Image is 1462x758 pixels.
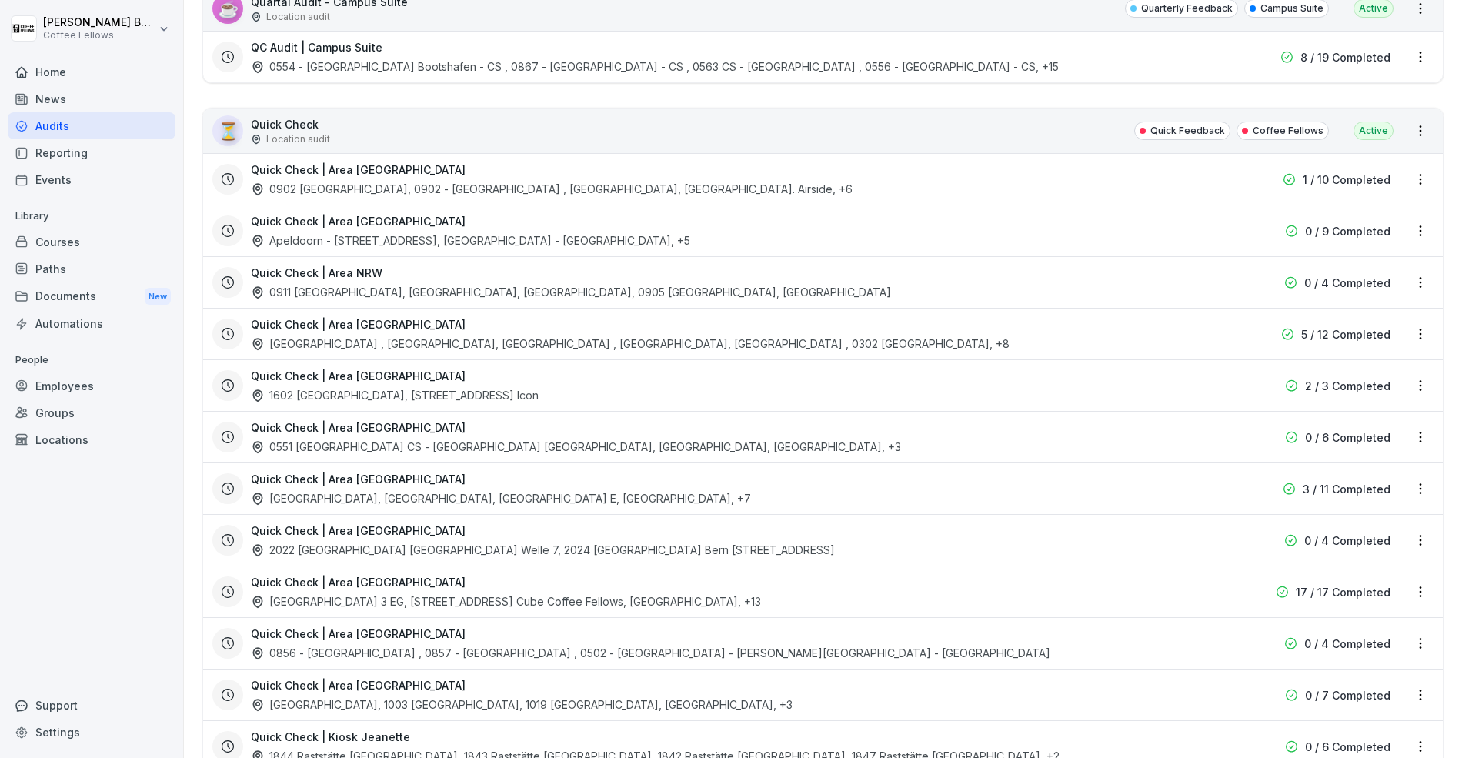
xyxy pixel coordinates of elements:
[1141,2,1233,15] p: Quarterly Feedback
[1305,223,1390,239] p: 0 / 9 Completed
[251,116,330,132] p: Quick Check
[1150,124,1225,138] p: Quick Feedback
[251,439,901,455] div: 0551 [GEOGRAPHIC_DATA] CS - [GEOGRAPHIC_DATA] [GEOGRAPHIC_DATA], [GEOGRAPHIC_DATA], [GEOGRAPHIC_D...
[1300,49,1390,65] p: 8 / 19 Completed
[8,229,175,255] a: Courses
[251,645,1050,661] div: 0856 - [GEOGRAPHIC_DATA] , 0857 - [GEOGRAPHIC_DATA] , 0502 - [GEOGRAPHIC_DATA] - [PERSON_NAME][GE...
[8,139,175,166] a: Reporting
[1253,124,1323,138] p: Coffee Fellows
[251,213,466,229] h3: Quick Check | Area [GEOGRAPHIC_DATA]
[8,166,175,193] a: Events
[1305,687,1390,703] p: 0 / 7 Completed
[8,204,175,229] p: Library
[251,677,466,693] h3: Quick Check | Area [GEOGRAPHIC_DATA]
[1303,172,1390,188] p: 1 / 10 Completed
[1354,122,1394,140] div: Active
[251,58,1059,75] div: 0554 - [GEOGRAPHIC_DATA] Bootshafen - CS , 0867 - [GEOGRAPHIC_DATA] - CS , 0563 CS - [GEOGRAPHIC_...
[251,490,751,506] div: [GEOGRAPHIC_DATA], [GEOGRAPHIC_DATA], [GEOGRAPHIC_DATA] E, [GEOGRAPHIC_DATA] , +7
[251,336,1010,352] div: [GEOGRAPHIC_DATA] , [GEOGRAPHIC_DATA], [GEOGRAPHIC_DATA] , [GEOGRAPHIC_DATA], [GEOGRAPHIC_DATA] ,...
[1304,533,1390,549] p: 0 / 4 Completed
[8,282,175,311] a: DocumentsNew
[1303,481,1390,497] p: 3 / 11 Completed
[251,419,466,436] h3: Quick Check | Area [GEOGRAPHIC_DATA]
[251,542,835,558] div: 2022 [GEOGRAPHIC_DATA] [GEOGRAPHIC_DATA] Welle 7, 2024 [GEOGRAPHIC_DATA] Bern [STREET_ADDRESS]
[8,348,175,372] p: People
[1301,326,1390,342] p: 5 / 12 Completed
[251,316,466,332] h3: Quick Check | Area [GEOGRAPHIC_DATA]
[8,58,175,85] a: Home
[251,181,853,197] div: 0902 [GEOGRAPHIC_DATA], 0902 - [GEOGRAPHIC_DATA] , [GEOGRAPHIC_DATA], [GEOGRAPHIC_DATA]. Airside ...
[8,310,175,337] a: Automations
[1296,584,1390,600] p: 17 / 17 Completed
[212,115,243,146] div: ⏳
[266,10,330,24] p: Location audit
[251,162,466,178] h3: Quick Check | Area [GEOGRAPHIC_DATA]
[8,112,175,139] a: Audits
[1304,275,1390,291] p: 0 / 4 Completed
[8,692,175,719] div: Support
[251,284,891,300] div: 0911 [GEOGRAPHIC_DATA], [GEOGRAPHIC_DATA], [GEOGRAPHIC_DATA], 0905 [GEOGRAPHIC_DATA], [GEOGRAPHIC...
[251,387,539,403] div: 1602 [GEOGRAPHIC_DATA], [STREET_ADDRESS] Icon
[251,523,466,539] h3: Quick Check | Area [GEOGRAPHIC_DATA]
[251,265,382,281] h3: Quick Check | Area NRW
[43,30,155,41] p: Coffee Fellows
[251,626,466,642] h3: Quick Check | Area [GEOGRAPHIC_DATA]
[1304,636,1390,652] p: 0 / 4 Completed
[43,16,155,29] p: [PERSON_NAME] Boele
[8,85,175,112] a: News
[266,132,330,146] p: Location audit
[1305,739,1390,755] p: 0 / 6 Completed
[251,39,382,55] h3: QC Audit | Campus Suite
[251,232,690,249] div: Apeldoorn - [STREET_ADDRESS], [GEOGRAPHIC_DATA] - [GEOGRAPHIC_DATA] , +5
[251,729,410,745] h3: Quick Check | Kiosk Jeanette
[145,288,171,306] div: New
[1305,429,1390,446] p: 0 / 6 Completed
[251,471,466,487] h3: Quick Check | Area [GEOGRAPHIC_DATA]
[8,426,175,453] a: Locations
[8,255,175,282] a: Paths
[8,282,175,311] div: Documents
[1260,2,1323,15] p: Campus Suite
[251,368,466,384] h3: Quick Check | Area [GEOGRAPHIC_DATA]
[8,372,175,399] a: Employees
[1305,378,1390,394] p: 2 / 3 Completed
[251,574,466,590] h3: Quick Check | Area [GEOGRAPHIC_DATA]
[8,399,175,426] a: Groups
[8,719,175,746] a: Settings
[251,696,793,713] div: [GEOGRAPHIC_DATA], 1003 [GEOGRAPHIC_DATA], 1019 [GEOGRAPHIC_DATA], [GEOGRAPHIC_DATA] , +3
[251,593,761,609] div: [GEOGRAPHIC_DATA] 3 EG, [STREET_ADDRESS] Cube Coffee Fellows, [GEOGRAPHIC_DATA] , +13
